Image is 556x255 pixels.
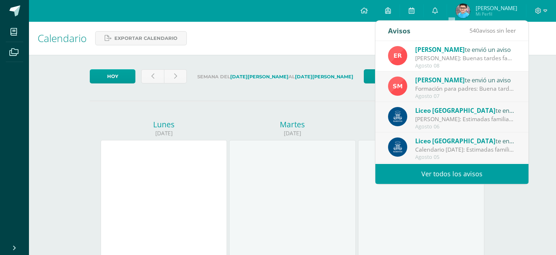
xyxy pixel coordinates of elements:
span: Liceo [GEOGRAPHIC_DATA] [415,106,496,115]
img: a4c9654d905a1a01dc2161da199b9124.png [388,77,407,96]
img: ed9d0f9ada1ed51f1affca204018d046.png [388,46,407,65]
span: [PERSON_NAME] [415,76,465,84]
span: Calendario [38,31,87,45]
div: Agosto 08 [415,63,516,69]
img: b41cd0bd7c5dca2e84b8bd7996f0ae72.png [388,107,407,126]
div: Agosto 05 [415,154,516,160]
a: Hoy [90,69,135,83]
div: Miércoles [358,119,484,129]
div: Martes [229,119,355,129]
img: 26f9729b1f131ae0087a34ff0bf9c547.png [456,4,470,18]
div: Calendario agosto 2025: Estimadas familias maristas, les compartimos el calendario de actividades... [415,145,516,154]
div: [DATE] [358,129,484,137]
div: Formación para padres: Buena tarde familia Marista Les recordamos nuestra formación para padres h... [415,85,516,93]
div: Pruebas SIMAE: Estimadas familias maristas: Les compartimos una circular importante acerca de las... [415,115,516,123]
img: b41cd0bd7c5dca2e84b8bd7996f0ae72.png [388,137,407,157]
span: [PERSON_NAME] [476,4,517,12]
div: te envió un aviso [415,106,516,115]
div: te envió un aviso [415,45,516,54]
div: te envió un aviso [415,75,516,85]
div: [DATE] [229,129,355,137]
div: Lunes [101,119,227,129]
div: [DATE] [101,129,227,137]
a: Ver todos los avisos [375,164,528,184]
div: Agosto 07 [415,93,516,99]
label: Semana del al [193,69,358,84]
span: avisos sin leer [469,26,516,34]
div: Avisos [388,21,410,41]
div: Agosto 06 [415,124,516,130]
span: Liceo [GEOGRAPHIC_DATA] [415,137,496,145]
div: Asunción de María: Buenas tardes familias Maristas: Reciban un cordial saludo deseando muchas ben... [415,54,516,62]
span: Mi Perfil [476,11,517,17]
a: Exportar calendario [95,31,187,45]
span: Exportar calendario [114,32,177,45]
span: 540 [469,26,479,34]
a: Semana [364,69,429,83]
strong: [DATE][PERSON_NAME] [230,74,288,79]
span: [PERSON_NAME] [415,45,465,54]
div: te envió un aviso [415,136,516,145]
strong: [DATE][PERSON_NAME] [295,74,353,79]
